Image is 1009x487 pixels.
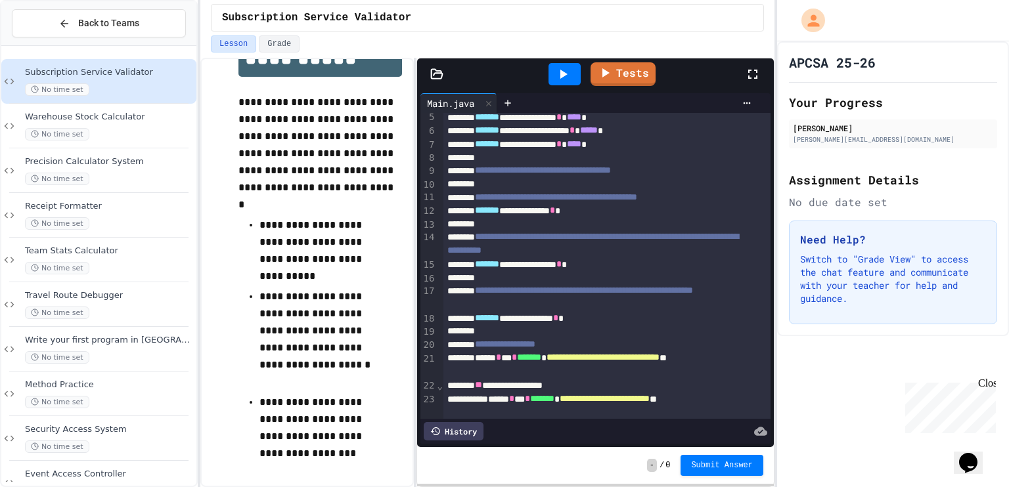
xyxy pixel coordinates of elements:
[420,125,437,138] div: 6
[665,460,670,471] span: 0
[25,128,89,140] span: No time set
[660,460,664,471] span: /
[25,440,89,453] span: No time set
[211,35,256,53] button: Lesson
[25,67,194,78] span: Subscription Service Validator
[420,326,437,339] div: 19
[420,205,437,219] div: 12
[800,232,986,247] h3: Need Help?
[420,352,437,380] div: 21
[420,111,437,125] div: 5
[420,152,437,165] div: 8
[647,459,657,472] span: -
[681,455,763,476] button: Submit Answer
[954,434,996,474] iframe: chat widget
[25,173,89,185] span: No time set
[420,231,437,259] div: 14
[436,381,443,391] span: Fold line
[420,191,437,205] div: 11
[420,312,437,326] div: 18
[420,393,437,421] div: 23
[78,16,139,30] span: Back to Teams
[25,424,194,435] span: Security Access System
[25,112,194,123] span: Warehouse Stock Calculator
[25,335,194,346] span: Write your first program in [GEOGRAPHIC_DATA].
[12,9,186,37] button: Back to Teams
[420,379,437,393] div: 22
[25,469,194,480] span: Event Access Controller
[691,460,753,471] span: Submit Answer
[789,171,997,189] h2: Assignment Details
[788,5,828,35] div: My Account
[25,290,194,301] span: Travel Route Debugger
[25,307,89,319] span: No time set
[793,135,993,144] div: [PERSON_NAME][EMAIL_ADDRESS][DOMAIN_NAME]
[420,165,437,179] div: 9
[420,259,437,272] div: 15
[420,285,437,312] div: 17
[424,422,483,440] div: History
[420,93,497,113] div: Main.java
[420,96,481,110] div: Main.java
[25,217,89,230] span: No time set
[420,179,437,192] div: 10
[25,351,89,364] span: No time set
[789,194,997,210] div: No due date set
[789,53,876,72] h1: APCSA 25-26
[800,253,986,305] p: Switch to "Grade View" to access the chat feature and communicate with your teacher for help and ...
[793,122,993,134] div: [PERSON_NAME]
[420,272,437,286] div: 16
[25,201,194,212] span: Receipt Formatter
[420,219,437,232] div: 13
[789,93,997,112] h2: Your Progress
[5,5,91,83] div: Chat with us now!Close
[25,262,89,274] span: No time set
[25,245,194,257] span: Team Stats Calculator
[222,10,411,26] span: Subscription Service Validator
[25,379,194,391] span: Method Practice
[25,396,89,408] span: No time set
[420,138,437,152] div: 7
[420,339,437,352] div: 20
[25,156,194,167] span: Precision Calculator System
[25,83,89,96] span: No time set
[259,35,300,53] button: Grade
[900,377,996,433] iframe: chat widget
[591,62,656,86] a: Tests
